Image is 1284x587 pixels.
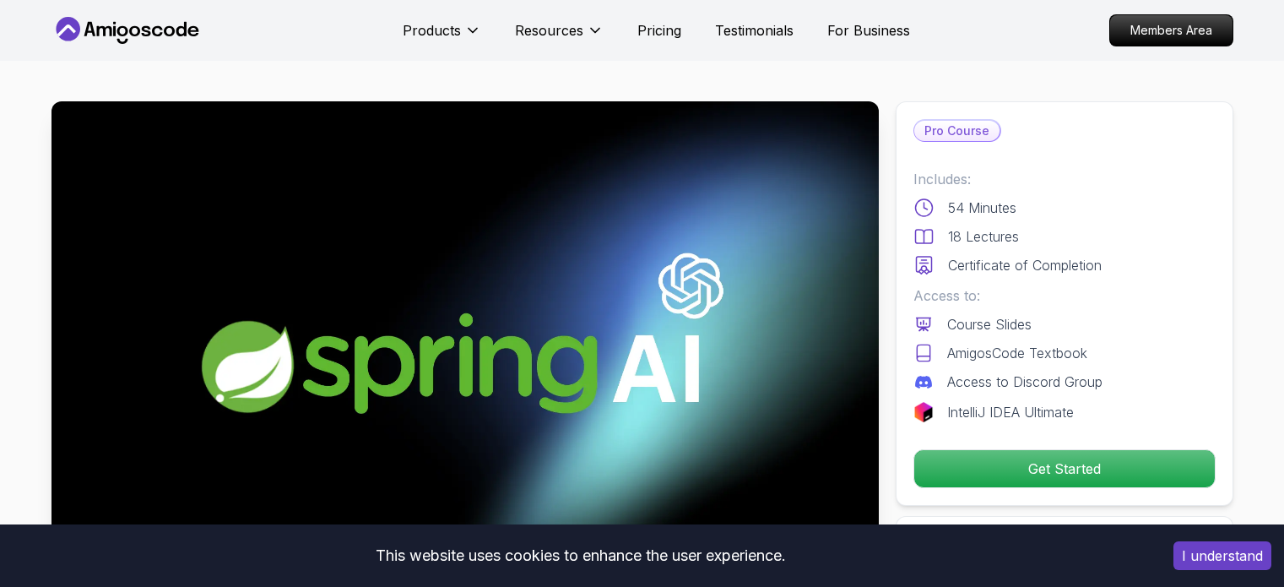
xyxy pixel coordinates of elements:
button: Accept cookies [1173,541,1271,570]
p: Certificate of Completion [948,255,1102,275]
p: Course Slides [947,314,1032,334]
p: Includes: [913,169,1216,189]
a: For Business [827,20,910,41]
p: Resources [515,20,583,41]
p: 18 Lectures [948,226,1019,247]
button: Products [403,20,481,54]
p: Members Area [1110,15,1233,46]
p: AmigosCode Textbook [947,343,1087,363]
img: spring-ai_thumbnail [51,101,879,567]
a: Pricing [637,20,681,41]
div: This website uses cookies to enhance the user experience. [13,537,1148,574]
button: Get Started [913,449,1216,488]
a: Testimonials [715,20,794,41]
p: 54 Minutes [948,198,1016,218]
p: Get Started [914,450,1215,487]
a: Members Area [1109,14,1233,46]
p: IntelliJ IDEA Ultimate [947,402,1074,422]
p: Access to Discord Group [947,372,1103,392]
p: Pro Course [914,121,1000,141]
p: Access to: [913,285,1216,306]
img: jetbrains logo [913,402,934,422]
button: Resources [515,20,604,54]
p: Products [403,20,461,41]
